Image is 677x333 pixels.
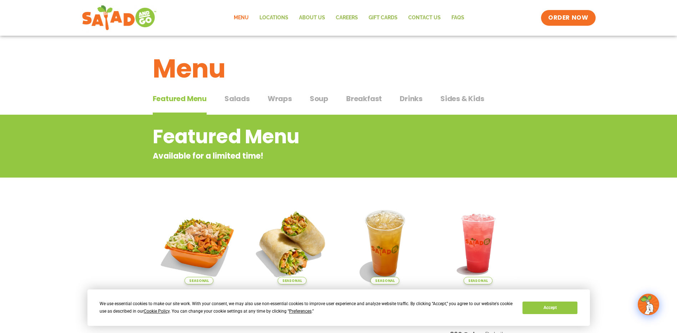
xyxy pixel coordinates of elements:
img: Product photo for Southwest Harvest Wrap [251,202,333,284]
a: ORDER NOW [541,10,595,26]
a: Careers [330,10,363,26]
span: Details [206,317,227,326]
span: Soup [310,93,328,104]
img: Product photo for Blackberry Bramble Lemonade [437,202,519,284]
h2: Featured Menu [153,122,467,151]
span: Details [299,317,320,326]
div: Cookie Consent Prompt [87,289,590,326]
span: Featured Menu [153,93,207,104]
a: Locations [254,10,294,26]
span: Seasonal [185,277,213,284]
span: ORDER NOW [548,14,588,22]
span: Wraps [268,93,292,104]
span: Breakfast [346,93,382,104]
span: Sides & Kids [440,93,484,104]
a: About Us [294,10,330,26]
span: Preferences [289,309,312,314]
nav: Menu [228,10,470,26]
span: Details [392,317,413,326]
span: Drinks [400,93,423,104]
div: Tabbed content [153,91,525,115]
img: wpChatIcon [638,294,658,314]
span: Cookie Policy [144,309,170,314]
a: FAQs [446,10,470,26]
img: new-SAG-logo-768×292 [82,4,157,32]
img: Product photo for Apple Cider Lemonade [344,202,426,284]
button: Accept [522,302,577,314]
a: Menu [228,10,254,26]
span: Seasonal [464,277,492,284]
div: We use essential cookies to make our site work. With your consent, we may also use non-essential ... [100,300,514,315]
span: Seasonal [278,277,307,284]
p: Available for a limited time! [153,150,467,162]
a: Contact Us [403,10,446,26]
span: Seasonal [370,277,399,284]
img: Product photo for Southwest Harvest Salad [158,202,241,284]
h1: Menu [153,49,525,88]
a: GIFT CARDS [363,10,403,26]
span: Salads [224,93,250,104]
